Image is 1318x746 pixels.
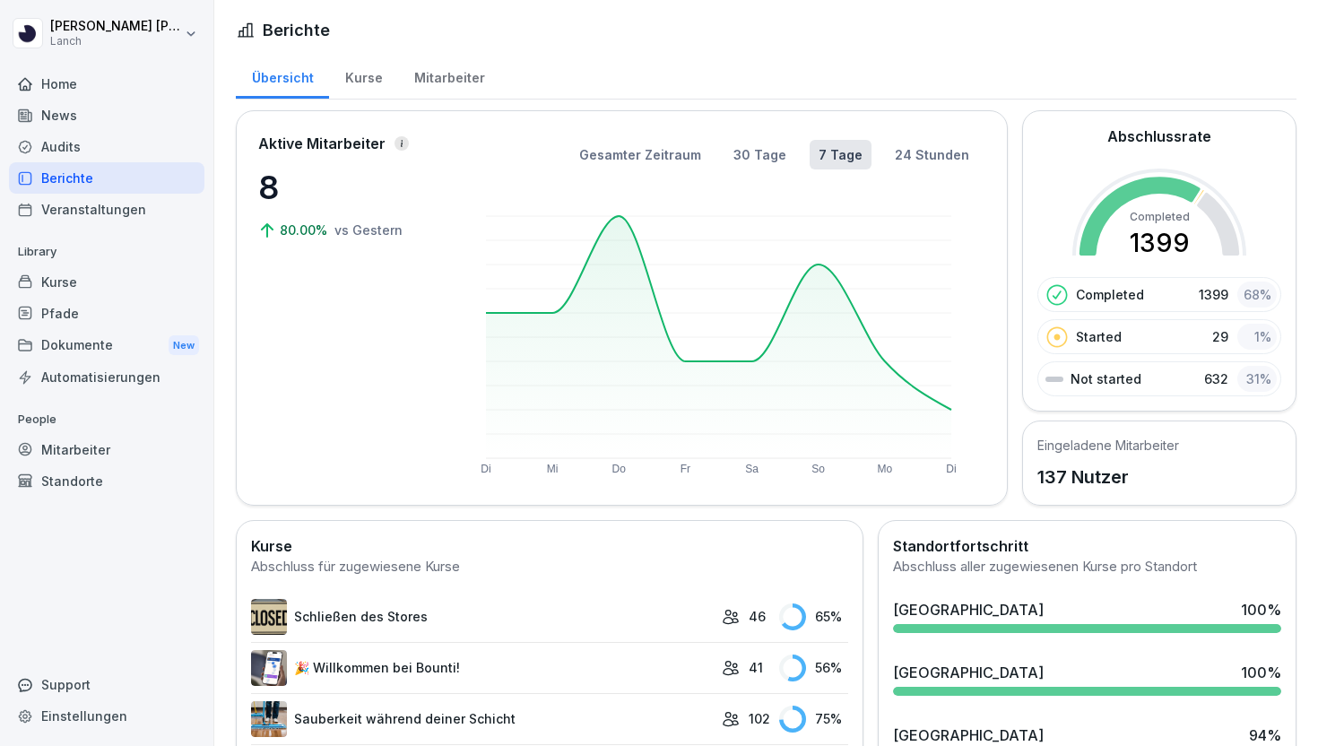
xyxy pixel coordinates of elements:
a: Home [9,68,204,100]
p: 41 [749,658,763,677]
p: 137 Nutzer [1037,464,1179,490]
p: Aktive Mitarbeiter [258,133,386,154]
div: 56 % [779,655,848,681]
div: 31 % [1237,366,1277,392]
p: People [9,405,204,434]
button: 7 Tage [810,140,871,169]
a: DokumenteNew [9,329,204,362]
text: Di [481,463,490,475]
a: Einstellungen [9,700,204,732]
p: vs Gestern [334,221,403,239]
a: Audits [9,131,204,162]
p: Started [1076,327,1122,346]
div: New [169,335,199,356]
a: Kurse [9,266,204,298]
p: 80.00% [280,221,331,239]
p: 632 [1204,369,1228,388]
h1: Berichte [263,18,330,42]
img: mbzv0a1adexohu9durq61vss.png [251,701,287,737]
a: Pfade [9,298,204,329]
h2: Kurse [251,535,848,557]
a: Sauberkeit während deiner Schicht [251,701,713,737]
a: Schließen des Stores [251,599,713,635]
h5: Eingeladene Mitarbeiter [1037,436,1179,455]
button: Gesamter Zeitraum [570,140,710,169]
a: [GEOGRAPHIC_DATA]100% [886,592,1288,640]
text: Mi [547,463,559,475]
a: Übersicht [236,53,329,99]
div: 100 % [1241,599,1281,620]
div: Support [9,669,204,700]
div: 100 % [1241,662,1281,683]
text: Di [946,463,956,475]
p: Library [9,238,204,266]
div: Abschluss aller zugewiesenen Kurse pro Standort [893,557,1281,577]
a: Mitarbeiter [9,434,204,465]
img: b4eu0mai1tdt6ksd7nlke1so.png [251,650,287,686]
text: Sa [745,463,759,475]
p: 29 [1212,327,1228,346]
div: 65 % [779,603,848,630]
div: 1 % [1237,324,1277,350]
text: So [811,463,825,475]
a: Standorte [9,465,204,497]
div: [GEOGRAPHIC_DATA] [893,599,1044,620]
p: [PERSON_NAME] [PERSON_NAME] [50,19,181,34]
p: Completed [1076,285,1144,304]
p: Not started [1071,369,1141,388]
a: Veranstaltungen [9,194,204,225]
a: Berichte [9,162,204,194]
p: 1399 [1199,285,1228,304]
img: tah9yxvkym2pvszjriwubpkx.png [251,599,287,635]
a: Automatisierungen [9,361,204,393]
a: Mitarbeiter [398,53,500,99]
div: [GEOGRAPHIC_DATA] [893,724,1044,746]
button: 24 Stunden [886,140,978,169]
p: 8 [258,163,438,212]
div: 75 % [779,706,848,733]
a: Kurse [329,53,398,99]
div: 94 % [1249,724,1281,746]
div: [GEOGRAPHIC_DATA] [893,662,1044,683]
a: [GEOGRAPHIC_DATA]100% [886,655,1288,703]
text: Do [612,463,627,475]
text: Fr [681,463,690,475]
p: 46 [749,607,766,626]
h2: Abschlussrate [1107,126,1211,147]
p: 102 [749,709,770,728]
text: Mo [878,463,893,475]
button: 30 Tage [724,140,795,169]
p: Lanch [50,35,181,48]
h2: Standortfortschritt [893,535,1281,557]
a: News [9,100,204,131]
a: 🎉 Willkommen bei Bounti! [251,650,713,686]
div: Dokumente [9,329,204,362]
div: 68 % [1237,282,1277,308]
div: Abschluss für zugewiesene Kurse [251,557,848,577]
